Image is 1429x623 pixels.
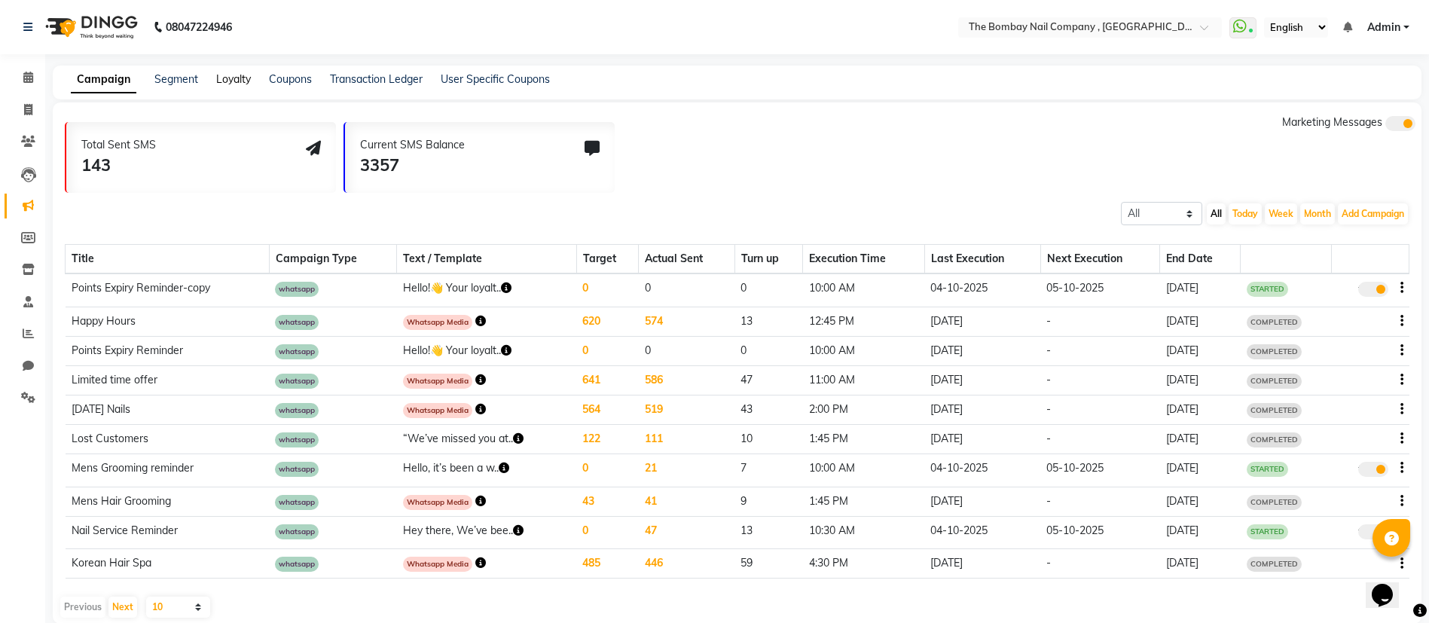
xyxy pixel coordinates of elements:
[734,516,803,549] td: 13
[924,395,1040,424] td: [DATE]
[66,245,270,274] th: Title
[166,6,232,48] b: 08047224946
[275,462,319,477] span: whatsapp
[269,72,312,86] a: Coupons
[1247,344,1302,359] span: COMPLETED
[1040,454,1159,487] td: 05-10-2025
[1358,462,1388,477] label: true
[38,6,142,48] img: logo
[66,516,270,549] td: Nail Service Reminder
[576,245,639,274] th: Target
[734,395,803,424] td: 43
[1040,395,1159,424] td: -
[397,516,576,549] td: Hey there, We’ve bee..
[576,454,639,487] td: 0
[275,315,319,330] span: whatsapp
[803,307,924,336] td: 12:45 PM
[924,424,1040,454] td: [DATE]
[1358,524,1388,539] label: true
[66,487,270,516] td: Mens Hair Grooming
[576,336,639,365] td: 0
[269,245,396,274] th: Campaign Type
[803,273,924,307] td: 10:00 AM
[275,403,319,418] span: whatsapp
[803,245,924,274] th: Execution Time
[275,557,319,572] span: whatsapp
[1367,20,1400,35] span: Admin
[397,273,576,307] td: Hello!👋 Your loyalt..
[576,549,639,579] td: 485
[81,137,156,153] div: Total Sent SMS
[1040,245,1159,274] th: Next Execution
[1229,203,1262,224] button: Today
[1358,282,1388,297] label: true
[1160,454,1241,487] td: [DATE]
[924,454,1040,487] td: 04-10-2025
[803,424,924,454] td: 1:45 PM
[1040,273,1159,307] td: 05-10-2025
[397,336,576,365] td: Hello!👋 Your loyalt..
[1160,273,1241,307] td: [DATE]
[734,424,803,454] td: 10
[1300,203,1335,224] button: Month
[403,557,472,572] span: Whatsapp Media
[734,365,803,395] td: 47
[108,597,137,618] button: Next
[576,365,639,395] td: 641
[1160,307,1241,336] td: [DATE]
[275,524,319,539] span: whatsapp
[803,516,924,549] td: 10:30 AM
[1247,557,1302,572] span: COMPLETED
[803,365,924,395] td: 11:00 AM
[154,72,198,86] a: Segment
[1247,282,1288,297] span: STARTED
[397,424,576,454] td: “We’ve missed you at..
[1160,424,1241,454] td: [DATE]
[639,336,734,365] td: 0
[1265,203,1297,224] button: Week
[1160,365,1241,395] td: [DATE]
[1040,424,1159,454] td: -
[1366,563,1414,608] iframe: chat widget
[803,395,924,424] td: 2:00 PM
[1247,403,1302,418] span: COMPLETED
[403,374,472,389] span: Whatsapp Media
[81,153,156,178] div: 143
[1040,336,1159,365] td: -
[275,374,319,389] span: whatsapp
[66,365,270,395] td: Limited time offer
[924,307,1040,336] td: [DATE]
[924,516,1040,549] td: 04-10-2025
[734,336,803,365] td: 0
[734,245,803,274] th: Turn up
[1040,549,1159,579] td: -
[639,454,734,487] td: 21
[924,365,1040,395] td: [DATE]
[576,487,639,516] td: 43
[275,344,319,359] span: whatsapp
[639,365,734,395] td: 586
[734,487,803,516] td: 9
[66,273,270,307] td: Points Expiry Reminder-copy
[924,549,1040,579] td: [DATE]
[1160,487,1241,516] td: [DATE]
[1247,524,1288,539] span: STARTED
[397,454,576,487] td: Hello, it’s been a w..
[734,273,803,307] td: 0
[639,307,734,336] td: 574
[1160,245,1241,274] th: End Date
[734,454,803,487] td: 7
[1247,374,1302,389] span: COMPLETED
[924,245,1040,274] th: Last Execution
[1207,203,1226,224] button: All
[403,495,472,510] span: Whatsapp Media
[275,432,319,447] span: whatsapp
[734,549,803,579] td: 59
[403,315,472,330] span: Whatsapp Media
[1160,336,1241,365] td: [DATE]
[924,336,1040,365] td: [DATE]
[639,273,734,307] td: 0
[1040,516,1159,549] td: 05-10-2025
[66,454,270,487] td: Mens Grooming reminder
[639,424,734,454] td: 111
